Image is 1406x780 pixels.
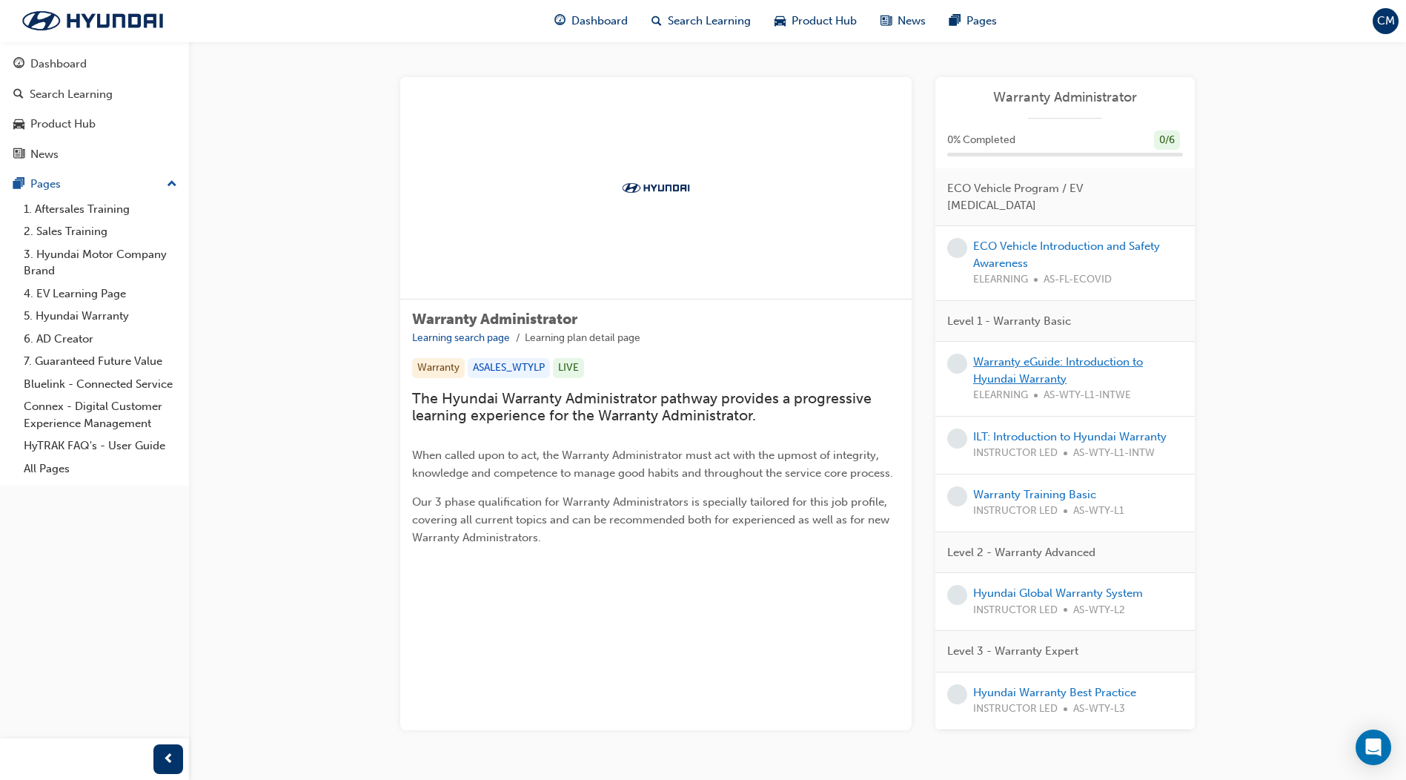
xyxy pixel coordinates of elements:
a: HyTRAK FAQ's - User Guide [18,434,183,457]
a: Search Learning [6,81,183,108]
div: ASALES_WTYLP [468,358,550,378]
span: Our 3 phase qualification for Warranty Administrators is specially tailored for this job profile,... [412,495,892,544]
button: CM [1373,8,1399,34]
span: car-icon [775,12,786,30]
span: up-icon [167,175,177,194]
img: Trak [7,5,178,36]
span: News [898,13,926,30]
span: Warranty Administrator [412,311,577,328]
span: pages-icon [13,178,24,191]
span: prev-icon [163,750,174,769]
span: AS-WTY-L3 [1073,701,1125,718]
button: Pages [6,171,183,198]
a: All Pages [18,457,183,480]
button: DashboardSearch LearningProduct HubNews [6,47,183,171]
span: Search Learning [668,13,751,30]
a: Product Hub [6,110,183,138]
a: Bluelink - Connected Service [18,373,183,396]
a: 7. Guaranteed Future Value [18,350,183,373]
a: ECO Vehicle Introduction and Safety Awareness [973,239,1160,270]
div: Warranty [412,358,465,378]
a: Connex - Digital Customer Experience Management [18,395,183,434]
span: The Hyundai Warranty Administrator pathway provides a progressive learning experience for the War... [412,390,875,424]
div: News [30,146,59,163]
a: Warranty eGuide: Introduction to Hyundai Warranty [973,355,1143,386]
span: learningRecordVerb_NONE-icon [947,238,967,258]
span: AS-WTY-L1-INTW [1073,445,1155,462]
span: INSTRUCTOR LED [973,701,1058,718]
span: Pages [966,13,997,30]
span: ELEARNING [973,271,1028,288]
a: 3. Hyundai Motor Company Brand [18,243,183,282]
a: news-iconNews [869,6,938,36]
span: When called upon to act, the Warranty Administrator must act with the upmost of integrity, knowle... [412,449,893,480]
span: ECO Vehicle Program / EV [MEDICAL_DATA] [947,180,1171,214]
img: Trak [615,180,697,195]
span: Level 3 - Warranty Expert [947,643,1078,660]
a: 5. Hyundai Warranty [18,305,183,328]
span: INSTRUCTOR LED [973,602,1058,619]
span: news-icon [881,12,892,30]
span: search-icon [651,12,662,30]
a: pages-iconPages [938,6,1009,36]
a: Hyundai Global Warranty System [973,586,1143,600]
a: 1. Aftersales Training [18,198,183,221]
span: 0 % Completed [947,132,1015,149]
span: learningRecordVerb_NONE-icon [947,486,967,506]
div: Pages [30,176,61,193]
a: guage-iconDashboard [543,6,640,36]
span: news-icon [13,148,24,162]
span: learningRecordVerb_NONE-icon [947,585,967,605]
a: ILT: Introduction to Hyundai Warranty [973,430,1167,443]
span: Level 1 - Warranty Basic [947,313,1071,330]
span: ELEARNING [973,387,1028,404]
a: Learning search page [412,331,510,344]
span: Product Hub [792,13,857,30]
div: Dashboard [30,56,87,73]
span: Dashboard [571,13,628,30]
a: search-iconSearch Learning [640,6,763,36]
span: AS-WTY-L2 [1073,602,1125,619]
a: 2. Sales Training [18,220,183,243]
span: guage-icon [13,58,24,71]
div: Search Learning [30,86,113,103]
li: Learning plan detail page [525,330,640,347]
span: learningRecordVerb_NONE-icon [947,354,967,374]
a: Warranty Administrator [947,89,1183,106]
span: pages-icon [949,12,961,30]
span: learningRecordVerb_NONE-icon [947,429,967,449]
span: Level 2 - Warranty Advanced [947,544,1095,561]
div: Product Hub [30,116,96,133]
div: LIVE [553,358,584,378]
span: guage-icon [554,12,566,30]
a: 4. EV Learning Page [18,282,183,305]
span: AS-WTY-L1 [1073,503,1124,520]
span: INSTRUCTOR LED [973,503,1058,520]
a: News [6,141,183,168]
div: Open Intercom Messenger [1356,730,1391,765]
span: CM [1377,13,1395,30]
a: Warranty Training Basic [973,488,1096,501]
span: learningRecordVerb_NONE-icon [947,684,967,704]
div: 0 / 6 [1154,130,1180,151]
a: car-iconProduct Hub [763,6,869,36]
span: search-icon [13,88,24,102]
span: INSTRUCTOR LED [973,445,1058,462]
span: AS-WTY-L1-INTWE [1044,387,1131,404]
a: Dashboard [6,50,183,78]
span: car-icon [13,118,24,131]
a: 6. AD Creator [18,328,183,351]
a: Hyundai Warranty Best Practice [973,686,1136,699]
span: AS-FL-ECOVID [1044,271,1112,288]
